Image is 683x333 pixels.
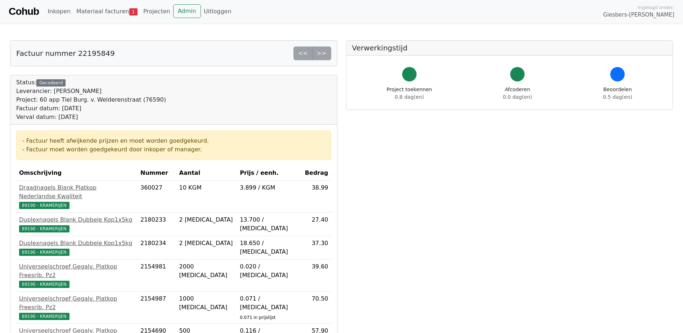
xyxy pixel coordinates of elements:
sub: 0.071 in prijslijst [240,315,275,320]
th: Prijs / eenh. [237,166,301,181]
span: 0.5 dag(en) [603,94,632,100]
div: Project: 60 app Tiel Burg. v. Welderenstraat (76590) [16,96,166,104]
span: 89190 - KRAMERIJEN [19,313,69,320]
div: Draadnagels Blank Platkop Nederlandse Kwaliteit [19,183,135,201]
div: 0.020 / [MEDICAL_DATA] [240,262,298,280]
div: Afcoderen [503,86,532,101]
td: 360027 [138,181,176,213]
div: 18.650 / [MEDICAL_DATA] [240,239,298,256]
h5: Verwerkingstijd [352,44,667,52]
th: Nummer [138,166,176,181]
div: 2 [MEDICAL_DATA] [179,239,234,248]
td: 27.40 [301,213,331,236]
div: Verval datum: [DATE] [16,113,166,121]
div: 1000 [MEDICAL_DATA] [179,294,234,312]
a: Admin [173,4,201,18]
a: Cohub [9,3,39,20]
div: Factuur datum: [DATE] [16,104,166,113]
div: Duplexnagels Blank Dubbele Kop1x5kg [19,239,135,248]
div: Gecodeerd [36,79,66,86]
td: 2180233 [138,213,176,236]
td: 2154981 [138,259,176,292]
div: Leverancier: [PERSON_NAME] [16,87,166,96]
a: Duplexnagels Blank Dubbele Kop1x5kg89190 - KRAMERIJEN [19,239,135,256]
td: 2154987 [138,292,176,324]
a: Materiaal facturen1 [73,4,140,19]
div: 10 KGM [179,183,234,192]
div: Universeelschroef Gegalv. Platkop Freesrib. Pz2 [19,294,135,312]
span: 89190 - KRAMERIJEN [19,281,69,288]
div: 13.700 / [MEDICAL_DATA] [240,216,298,233]
a: Universeelschroef Gegalv. Platkop Freesrib. Pz289190 - KRAMERIJEN [19,294,135,320]
div: 0.071 / [MEDICAL_DATA] [240,294,298,312]
a: Universeelschroef Gegalv. Platkop Freesrib. Pz289190 - KRAMERIJEN [19,262,135,288]
a: Inkopen [45,4,73,19]
div: - Factuur moet worden goedgekeurd door inkoper of manager. [22,145,325,154]
span: 1 [129,8,138,15]
span: 89190 - KRAMERIJEN [19,225,69,232]
h5: Factuur nummer 22195849 [16,49,115,58]
span: 0.0 dag(en) [503,94,532,100]
div: Duplexnagels Blank Dubbele Kop1x5kg [19,216,135,224]
a: Uitloggen [201,4,234,19]
div: - Factuur heeft afwijkende prijzen en moet worden goedgekeurd. [22,137,325,145]
span: 0.8 dag(en) [395,94,424,100]
td: 70.50 [301,292,331,324]
a: Projecten [140,4,173,19]
span: 89190 - KRAMERIJEN [19,249,69,256]
td: 2180234 [138,236,176,259]
a: Duplexnagels Blank Dubbele Kop1x5kg89190 - KRAMERIJEN [19,216,135,233]
span: Ingelogd onder: [638,4,674,11]
div: Status: [16,78,166,121]
div: Beoordelen [603,86,632,101]
td: 39.60 [301,259,331,292]
div: 3.899 / KGM [240,183,298,192]
td: 38.99 [301,181,331,213]
span: Giesbers-[PERSON_NAME] [603,11,674,19]
td: 37.30 [301,236,331,259]
div: 2000 [MEDICAL_DATA] [179,262,234,280]
div: Universeelschroef Gegalv. Platkop Freesrib. Pz2 [19,262,135,280]
th: Bedrag [301,166,331,181]
span: 89190 - KRAMERIJEN [19,202,69,209]
th: Omschrijving [16,166,138,181]
div: Project toekennen [387,86,432,101]
a: Draadnagels Blank Platkop Nederlandse Kwaliteit89190 - KRAMERIJEN [19,183,135,209]
div: 2 [MEDICAL_DATA] [179,216,234,224]
th: Aantal [176,166,237,181]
